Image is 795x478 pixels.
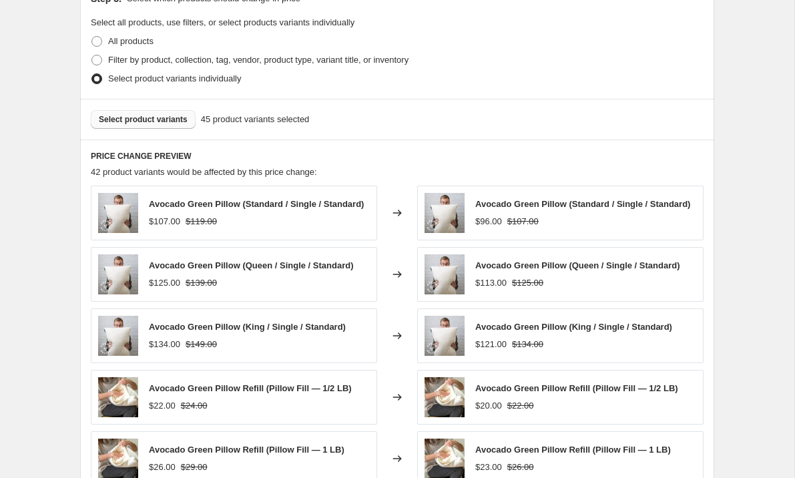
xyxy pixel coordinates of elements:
span: Avocado Green Pillow (King / Single / Standard) [149,322,346,332]
div: $22.00 [149,399,176,413]
strike: $149.00 [186,338,217,351]
div: $113.00 [475,276,507,290]
span: Avocado Green Pillow (King / Single / Standard) [475,322,672,332]
span: Avocado Green Pillow Refill (Pillow Fill — 1/2 LB) [475,383,678,393]
strike: $134.00 [512,338,543,351]
img: AVOCADO_GREEN_PILLOW_REFILL_01_2000w_80x.jpg [425,377,465,417]
span: Select all products, use filters, or select products variants individually [91,17,354,27]
div: $20.00 [475,399,502,413]
img: Avocado_Green_Pillow_85e7c047-7808-49f7-a8fd-7fa5887d9fa2_80x.jpg [425,193,465,233]
strike: $22.00 [507,399,534,413]
span: Avocado Green Pillow (Queen / Single / Standard) [149,260,354,270]
div: $96.00 [475,215,502,228]
div: $134.00 [149,338,180,351]
span: Avocado Green Pillow (Standard / Single / Standard) [475,199,690,209]
img: Avocado_Green_Pillow_85e7c047-7808-49f7-a8fd-7fa5887d9fa2_80x.jpg [98,316,138,356]
img: Avocado_Green_Pillow_85e7c047-7808-49f7-a8fd-7fa5887d9fa2_80x.jpg [98,193,138,233]
span: Select product variants [99,114,188,125]
span: 42 product variants would be affected by this price change: [91,167,317,177]
img: Avocado_Green_Pillow_85e7c047-7808-49f7-a8fd-7fa5887d9fa2_80x.jpg [425,254,465,294]
div: $26.00 [149,461,176,474]
span: Avocado Green Pillow (Queen / Single / Standard) [475,260,680,270]
img: Avocado_Green_Pillow_85e7c047-7808-49f7-a8fd-7fa5887d9fa2_80x.jpg [98,254,138,294]
strike: $125.00 [512,276,543,290]
strike: $139.00 [186,276,217,290]
span: Avocado Green Pillow Refill (Pillow Fill — 1 LB) [475,445,671,455]
strike: $24.00 [181,399,208,413]
img: Avocado_Green_Pillow_85e7c047-7808-49f7-a8fd-7fa5887d9fa2_80x.jpg [425,316,465,356]
span: All products [108,36,154,46]
span: Avocado Green Pillow Refill (Pillow Fill — 1 LB) [149,445,344,455]
div: $107.00 [149,215,180,228]
span: 45 product variants selected [201,113,310,126]
strike: $29.00 [181,461,208,474]
div: $125.00 [149,276,180,290]
span: Avocado Green Pillow (Standard / Single / Standard) [149,199,364,209]
div: $23.00 [475,461,502,474]
button: Select product variants [91,110,196,129]
span: Select product variants individually [108,73,241,83]
span: Filter by product, collection, tag, vendor, product type, variant title, or inventory [108,55,409,65]
strike: $107.00 [507,215,539,228]
img: AVOCADO_GREEN_PILLOW_REFILL_01_2000w_80x.jpg [98,377,138,417]
strike: $119.00 [186,215,217,228]
div: $121.00 [475,338,507,351]
strike: $26.00 [507,461,534,474]
span: Avocado Green Pillow Refill (Pillow Fill — 1/2 LB) [149,383,352,393]
h6: PRICE CHANGE PREVIEW [91,151,704,162]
